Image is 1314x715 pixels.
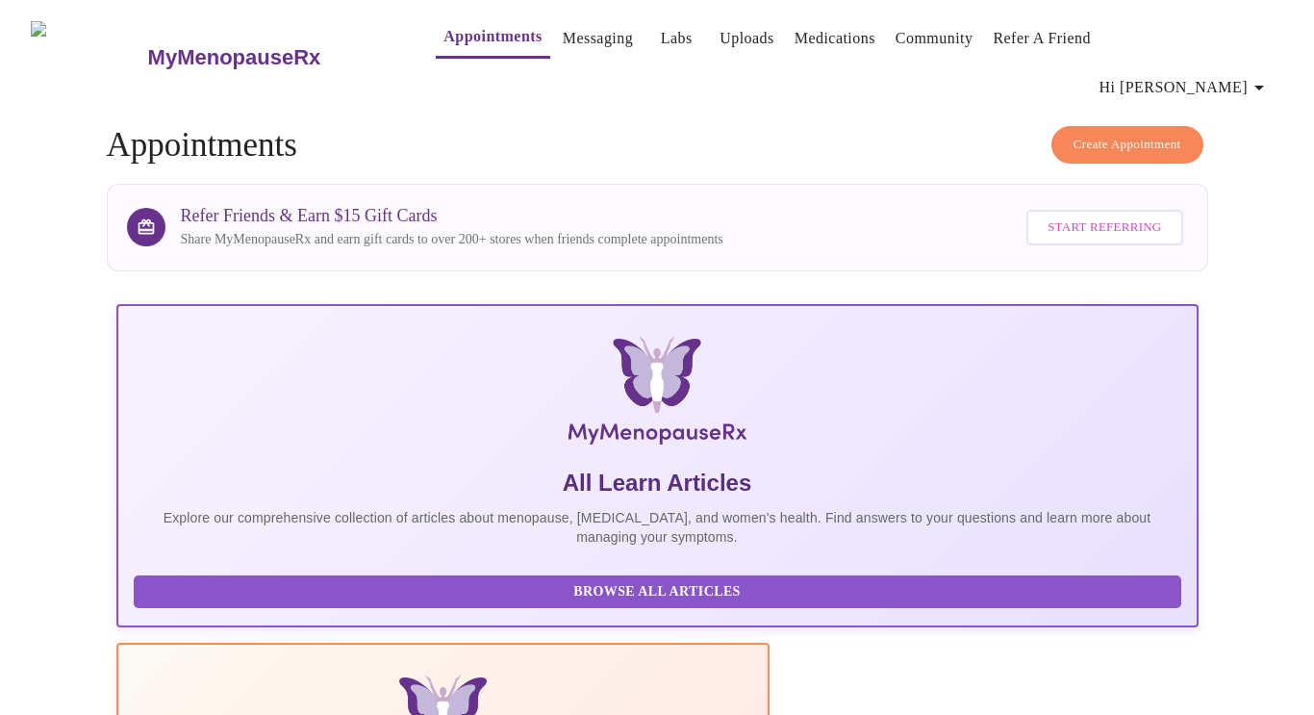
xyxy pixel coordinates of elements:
button: Messaging [555,19,641,58]
img: MyMenopauseRx Logo [295,337,1018,452]
a: Labs [661,25,693,52]
a: Start Referring [1022,200,1187,255]
a: Medications [795,25,875,52]
h3: Refer Friends & Earn $15 Gift Cards [181,206,723,226]
button: Refer a Friend [985,19,1099,58]
button: Community [888,19,981,58]
a: Browse All Articles [134,582,1186,599]
button: Uploads [712,19,782,58]
a: Uploads [720,25,774,52]
button: Medications [787,19,883,58]
a: Appointments [443,23,542,50]
h5: All Learn Articles [134,468,1181,498]
button: Browse All Articles [134,575,1181,609]
span: Hi [PERSON_NAME] [1099,74,1271,101]
a: Messaging [563,25,633,52]
span: Create Appointment [1074,134,1181,156]
button: Labs [645,19,707,58]
button: Start Referring [1026,210,1182,245]
button: Hi [PERSON_NAME] [1092,68,1278,107]
button: Appointments [436,17,549,59]
h4: Appointments [107,126,1208,165]
span: Start Referring [1048,217,1161,239]
button: Create Appointment [1051,126,1203,164]
a: MyMenopauseRx [145,24,397,91]
p: Explore our comprehensive collection of articles about menopause, [MEDICAL_DATA], and women's hea... [134,508,1181,547]
h3: MyMenopauseRx [148,45,321,70]
img: MyMenopauseRx Logo [31,21,145,93]
p: Share MyMenopauseRx and earn gift cards to over 200+ stores when friends complete appointments [181,230,723,249]
a: Refer a Friend [993,25,1091,52]
span: Browse All Articles [153,580,1162,604]
a: Community [896,25,973,52]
